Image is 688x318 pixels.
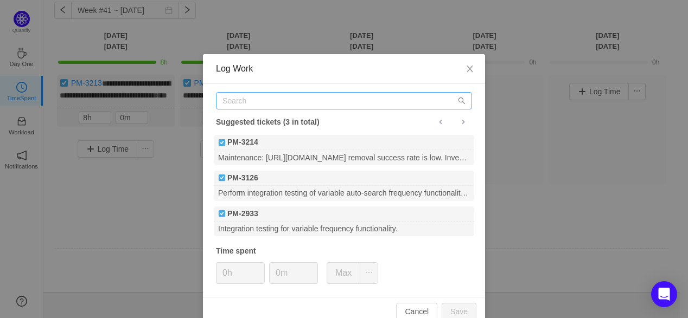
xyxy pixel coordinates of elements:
[466,64,474,73] i: icon: close
[216,92,472,109] input: Search
[214,222,474,236] div: Integration testing for variable frequency functionality.
[227,172,258,184] b: PM-3126
[216,115,472,129] div: Suggested tickets (3 in total)
[218,210,226,217] img: Task
[214,150,474,165] div: Maintenance: [URL][DOMAIN_NAME] removal success rate is low. Investigate & fix.
[218,174,226,181] img: Task
[216,63,472,75] div: Log Work
[651,281,677,307] div: Open Intercom Messenger
[227,137,258,148] b: PM-3214
[458,97,466,105] i: icon: search
[218,139,226,146] img: Task
[216,245,472,257] div: Time spent
[214,186,474,200] div: Perform integration testing of variable auto-search frequency functionality from phase 4 to phase 7.
[227,208,258,219] b: PM-2933
[327,262,360,284] button: Max
[360,262,378,284] button: icon: ellipsis
[455,54,485,85] button: Close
